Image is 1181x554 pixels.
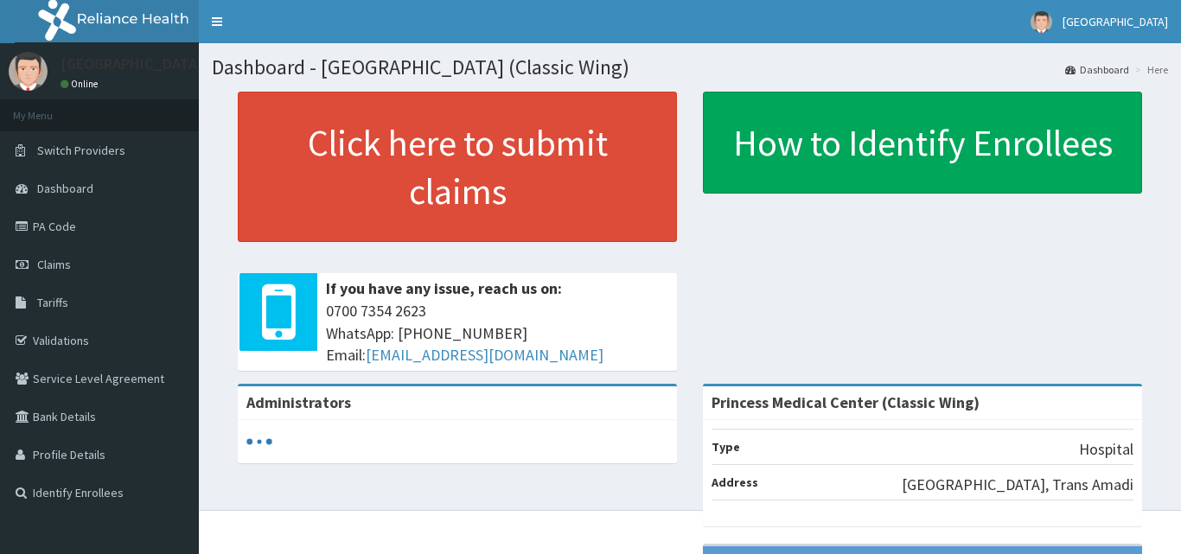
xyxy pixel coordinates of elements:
[712,392,980,412] strong: Princess Medical Center (Classic Wing)
[902,474,1133,496] p: [GEOGRAPHIC_DATA], Trans Amadi
[238,92,677,242] a: Click here to submit claims
[61,56,203,72] p: [GEOGRAPHIC_DATA]
[1031,11,1052,33] img: User Image
[703,92,1142,194] a: How to Identify Enrollees
[712,439,740,455] b: Type
[212,56,1168,79] h1: Dashboard - [GEOGRAPHIC_DATA] (Classic Wing)
[712,474,758,490] b: Address
[1131,62,1168,77] li: Here
[326,300,668,366] span: 0700 7354 2623 WhatsApp: [PHONE_NUMBER] Email:
[1063,14,1168,29] span: [GEOGRAPHIC_DATA]
[37,257,71,272] span: Claims
[9,52,48,91] img: User Image
[1065,62,1129,77] a: Dashboard
[1079,438,1133,461] p: Hospital
[37,295,68,310] span: Tariffs
[246,392,351,412] b: Administrators
[246,429,272,455] svg: audio-loading
[61,78,102,90] a: Online
[37,143,125,158] span: Switch Providers
[326,278,562,298] b: If you have any issue, reach us on:
[366,345,603,365] a: [EMAIL_ADDRESS][DOMAIN_NAME]
[37,181,93,196] span: Dashboard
